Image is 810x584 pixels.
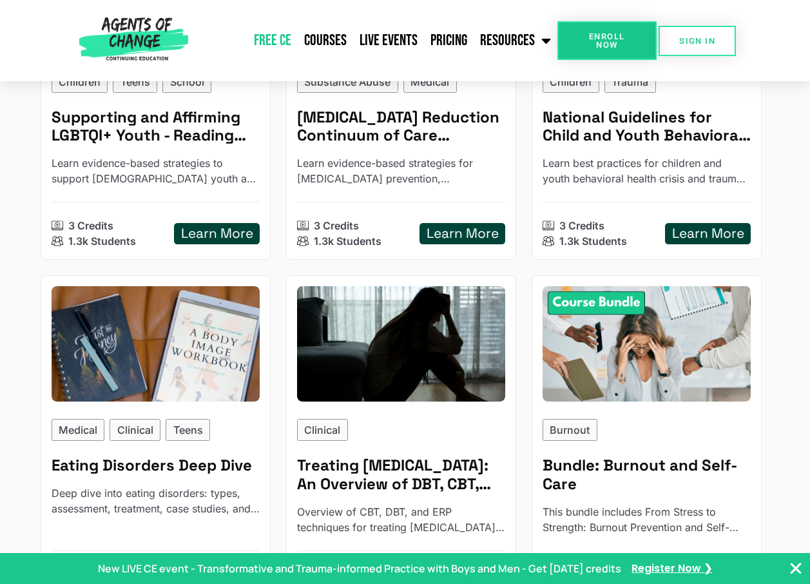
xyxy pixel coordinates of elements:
p: Trauma [612,74,648,90]
p: This bundle includes From Stress to Strength: Burnout Prevention and Self-Care for Social Work We... [543,504,751,535]
h5: Eating Disorders Deep Dive [52,456,260,475]
p: Medical [59,422,97,438]
p: Learn evidence-based strategies for opioid overdose prevention, naloxone distribution, and MOUD d... [297,155,506,186]
p: Teens [121,74,150,90]
p: 3 Credits [68,218,113,233]
h5: Learn More [427,226,499,242]
a: SIGN IN [659,26,736,56]
p: Clinical [117,422,153,438]
a: Live Events [353,24,424,57]
h5: Treating Anxiety Disorders: An Overview of DBT, CBT, and Exposure and Response Prevention [297,456,506,494]
img: Treating Anxiety Disorders: An Overview of DBT, CBT, and Exposure and Response Prevention (3 Gene... [297,286,506,402]
h5: Learn More [181,226,253,242]
p: 1.3k Students [559,233,627,249]
span: SIGN IN [679,37,715,45]
p: Clinical [304,422,340,438]
p: Learn best practices for children and youth behavioral health crisis and trauma care, including c... [543,155,751,186]
p: Children [59,74,101,90]
p: 3 Credits [559,218,604,233]
a: Pricing [424,24,474,57]
p: Burnout [550,422,590,438]
p: School [170,74,204,90]
p: 1.3k Students [314,233,381,249]
p: Medical [410,74,449,90]
a: Register Now ❯ [632,561,712,576]
p: Children [550,74,592,90]
button: Close Banner [788,561,804,576]
a: Courses [298,24,353,57]
h5: Opioid-Overdose Reduction Continuum of Care Approach - Reading Based [297,108,506,146]
img: Eating Disorders Deep Dive (3 General CE Credit) [52,286,260,402]
p: Overview of CBT, DBT, and ERP techniques for treating anxiety disorders in youth and adults. Clin... [297,504,506,535]
a: Enroll Now [557,21,657,60]
img: Burnout and Self-Care - 3 Credit CE Bundle [543,286,751,402]
p: Substance Abuse [304,74,391,90]
h5: Bundle: Burnout and Self-Care [543,456,751,494]
h5: National Guidelines for Child and Youth Behavioral Health Crisis Care - Reading Based [543,108,751,146]
a: Free CE [247,24,298,57]
span: Enroll Now [578,32,636,49]
p: 1.3k Students [68,233,136,249]
p: 3 Credits [314,218,359,233]
nav: Menu [193,24,557,57]
p: Deep dive into eating disorders: types, assessment, treatment, case studies, and interdisciplinar... [52,485,260,516]
h5: Supporting and Affirming LGBTQI+ Youth - Reading Based [52,108,260,146]
p: New LIVE CE event - Transformative and Trauma-informed Practice with Boys and Men - Get [DATE] cr... [98,561,621,576]
p: Learn evidence-based strategies to support LGBTQI+ youth and counter harmful interventions. SAMHS... [52,155,260,186]
a: Resources [474,24,557,57]
p: Teens [173,422,203,438]
h5: Learn More [672,226,744,242]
